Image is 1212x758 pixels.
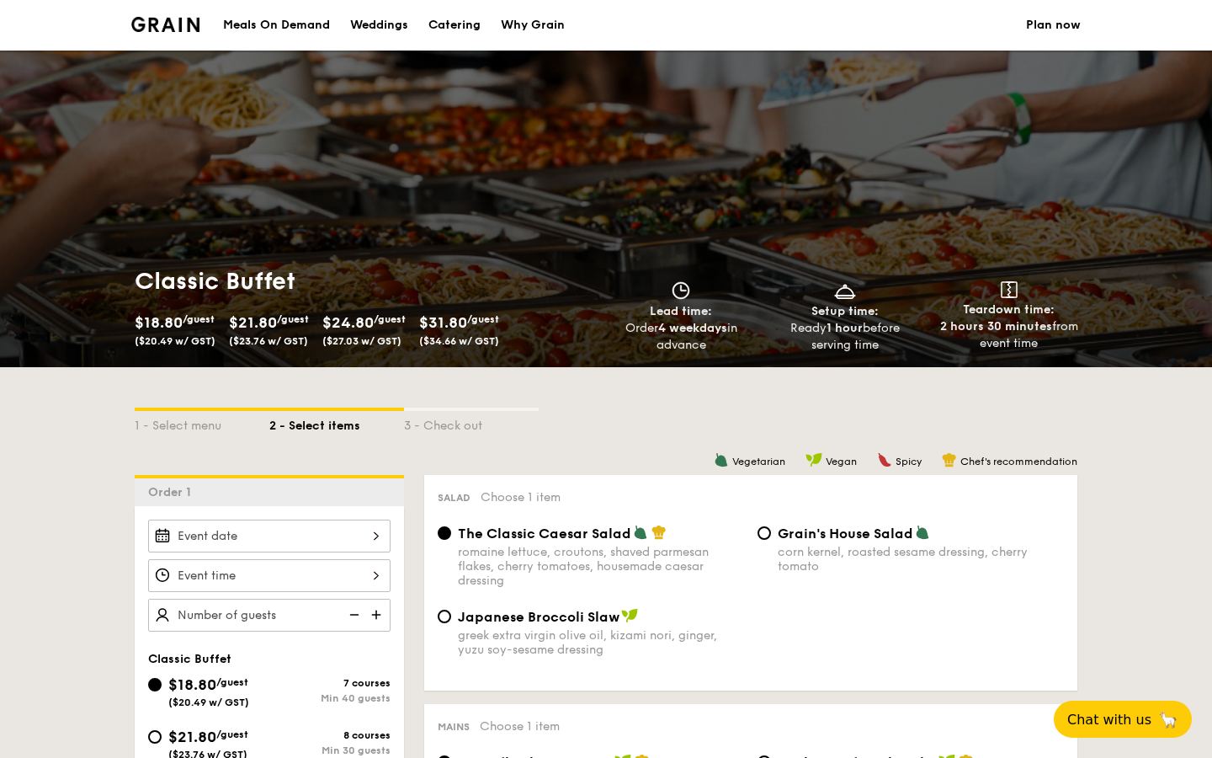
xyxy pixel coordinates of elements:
input: $18.80/guest($20.49 w/ GST)7 coursesMin 40 guests [148,678,162,691]
span: Spicy [896,456,922,467]
span: Choose 1 item [480,719,560,734]
input: The Classic Caesar Saladromaine lettuce, croutons, shaved parmesan flakes, cherry tomatoes, house... [438,526,451,540]
span: Order 1 [148,485,198,499]
span: Japanese Broccoli Slaw [458,609,619,625]
span: Chat with us [1067,712,1151,728]
div: 2 - Select items [269,411,404,435]
span: $18.80 [168,675,216,694]
span: Setup time: [811,304,879,318]
img: icon-vegetarian.fe4039eb.svg [633,525,648,540]
span: /guest [216,676,248,688]
span: $21.80 [229,313,277,332]
img: icon-vegan.f8ff3823.svg [621,608,638,623]
span: ($27.03 w/ GST) [322,335,401,347]
span: Grain's House Salad [778,526,913,542]
input: Grain's House Saladcorn kernel, roasted sesame dressing, cherry tomato [757,526,771,540]
div: Order in advance [606,320,757,354]
span: ($23.76 w/ GST) [229,335,308,347]
img: icon-vegetarian.fe4039eb.svg [915,525,930,540]
img: icon-reduce.1d2dbef1.svg [340,599,365,631]
span: $21.80 [168,728,216,746]
img: icon-vegan.f8ff3823.svg [805,452,822,467]
input: Event date [148,520,391,552]
div: 8 courses [269,729,391,741]
div: 7 courses [269,677,391,689]
button: Chat with us🦙 [1054,701,1192,738]
span: Chef's recommendation [960,456,1077,467]
span: ($20.49 w/ GST) [135,335,215,347]
span: 🦙 [1158,710,1178,729]
img: icon-spicy.37a8142b.svg [877,452,892,467]
img: icon-dish.430c3a2e.svg [832,281,858,300]
div: Ready before serving time [770,320,921,354]
span: ($20.49 w/ GST) [168,697,249,708]
img: icon-vegetarian.fe4039eb.svg [714,452,729,467]
span: Lead time: [650,304,712,318]
div: Min 40 guests [269,692,391,704]
img: icon-add.58712e84.svg [365,599,391,631]
span: Vegan [826,456,857,467]
a: Logotype [131,17,199,32]
div: romaine lettuce, croutons, shaved parmesan flakes, cherry tomatoes, housemade caesar dressing [458,545,744,588]
div: 3 - Check out [404,411,539,435]
span: $18.80 [135,313,183,332]
img: icon-teardown.65201eee.svg [1001,281,1018,298]
div: Min 30 guests [269,745,391,756]
div: 1 - Select menu [135,411,269,435]
span: Teardown time: [963,302,1055,317]
strong: 2 hours 30 minutes [940,319,1052,334]
div: greek extra virgin olive oil, kizami nori, ginger, yuzu soy-sesame dressing [458,628,744,657]
strong: 4 weekdays [658,321,727,335]
span: Vegetarian [732,456,785,467]
input: Event time [148,559,391,592]
span: $31.80 [419,313,467,332]
span: /guest [374,313,406,325]
span: Classic Buffet [148,652,231,666]
img: Grain [131,17,199,32]
img: icon-clock.2db775ea.svg [668,281,694,300]
span: /guest [277,313,309,325]
input: Japanese Broccoli Slawgreek extra virgin olive oil, kizami nori, ginger, yuzu soy-sesame dressing [438,610,451,623]
span: $24.80 [322,313,374,332]
input: Number of guests [148,599,391,632]
span: Salad [438,492,470,504]
span: /guest [467,313,499,325]
span: /guest [183,313,215,325]
span: Mains [438,721,470,733]
img: icon-chef-hat.a58ddaea.svg [942,452,957,467]
span: The Classic Caesar Salad [458,526,631,542]
input: $21.80/guest($23.76 w/ GST)8 coursesMin 30 guests [148,730,162,744]
img: icon-chef-hat.a58ddaea.svg [651,525,667,540]
div: from event time [933,318,1084,352]
div: corn kernel, roasted sesame dressing, cherry tomato [778,545,1064,574]
span: ($34.66 w/ GST) [419,335,499,347]
h1: Classic Buffet [135,266,599,296]
span: Choose 1 item [481,490,561,504]
span: /guest [216,729,248,740]
strong: 1 hour [827,321,863,335]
